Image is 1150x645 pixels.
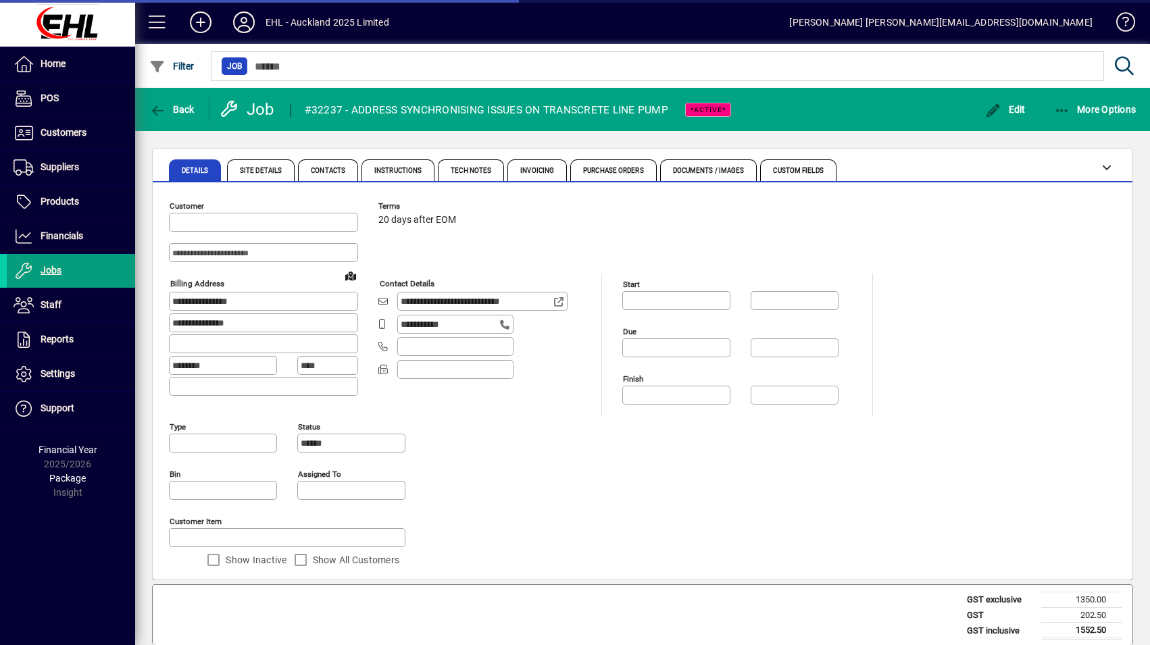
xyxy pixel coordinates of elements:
mat-label: Type [170,422,186,432]
button: More Options [1051,97,1140,122]
button: Add [179,10,222,34]
span: Reports [41,334,74,344]
span: More Options [1054,104,1136,115]
a: Suppliers [7,151,135,184]
span: Job [227,59,242,73]
span: Documents / Images [673,167,745,174]
a: POS [7,82,135,115]
mat-label: Customer [170,201,204,211]
a: Home [7,47,135,81]
span: 20 days after EOM [378,215,456,226]
span: Jobs [41,265,61,276]
span: Staff [41,299,61,310]
mat-label: Status [298,422,320,432]
a: Staff [7,288,135,322]
span: Package [49,473,86,484]
div: Job [220,99,277,120]
span: Custom Fields [773,167,823,174]
td: 202.50 [1041,607,1122,623]
div: EHL - Auckland 2025 Limited [266,11,389,33]
span: Suppliers [41,161,79,172]
span: Customers [41,127,86,138]
app-page-header-button: Back [135,97,209,122]
td: GST inclusive [960,623,1041,639]
a: Reports [7,323,135,357]
span: Back [149,104,195,115]
span: Settings [41,368,75,379]
div: #32237 - ADDRESS SYNCHRONISING ISSUES ON TRANSCRETE LINE PUMP [305,99,668,121]
div: [PERSON_NAME] [PERSON_NAME][EMAIL_ADDRESS][DOMAIN_NAME] [789,11,1093,33]
span: Home [41,58,66,69]
a: Knowledge Base [1106,3,1133,47]
span: Tech Notes [451,167,491,174]
mat-label: Due [623,327,636,336]
span: Edit [985,104,1026,115]
a: Support [7,392,135,425]
span: Filter [149,61,195,72]
a: Customers [7,116,135,150]
mat-label: Start [623,280,640,289]
span: Invoicing [520,167,554,174]
span: Financials [41,230,83,241]
button: Edit [982,97,1029,122]
td: 1350.00 [1041,592,1122,608]
mat-label: Assigned to [298,469,341,479]
button: Filter [146,54,198,78]
span: Products [41,196,79,207]
span: Support [41,403,74,413]
a: Products [7,185,135,219]
a: View on map [340,265,361,286]
mat-label: Finish [623,374,643,384]
span: Financial Year [39,444,97,455]
td: 1552.50 [1041,623,1122,639]
mat-label: Bin [170,469,180,479]
span: Details [182,167,208,174]
td: GST [960,607,1041,623]
mat-label: Customer Item [170,517,222,526]
button: Back [146,97,198,122]
td: GST exclusive [960,592,1041,608]
span: POS [41,93,59,103]
a: Settings [7,357,135,391]
span: Contacts [311,167,345,174]
span: Purchase Orders [583,167,644,174]
a: Financials [7,220,135,253]
button: Profile [222,10,266,34]
span: Terms [378,202,459,211]
span: Site Details [240,167,282,174]
span: Instructions [374,167,422,174]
